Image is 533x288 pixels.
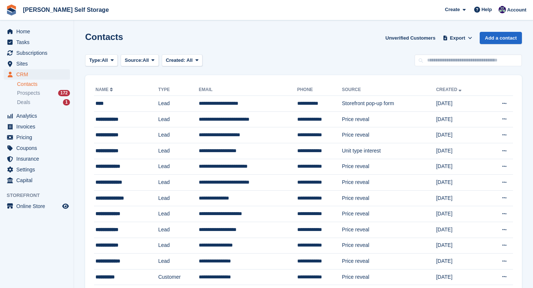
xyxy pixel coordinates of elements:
[436,127,485,143] td: [DATE]
[199,84,297,96] th: Email
[121,54,159,67] button: Source: All
[482,6,492,13] span: Help
[342,111,436,127] td: Price reveal
[342,143,436,159] td: Unit type interest
[4,121,70,132] a: menu
[16,111,61,121] span: Analytics
[441,32,474,44] button: Export
[16,48,61,58] span: Subscriptions
[16,132,61,143] span: Pricing
[342,222,436,238] td: Price reveal
[95,87,114,92] a: Name
[342,84,436,96] th: Source
[158,222,199,238] td: Lead
[436,222,485,238] td: [DATE]
[162,54,202,67] button: Created: All
[4,26,70,37] a: menu
[342,175,436,191] td: Price reveal
[4,154,70,164] a: menu
[143,57,149,64] span: All
[16,154,61,164] span: Insurance
[436,96,485,112] td: [DATE]
[297,84,342,96] th: Phone
[158,111,199,127] td: Lead
[16,164,61,175] span: Settings
[16,37,61,47] span: Tasks
[436,175,485,191] td: [DATE]
[158,143,199,159] td: Lead
[158,254,199,269] td: Lead
[16,26,61,37] span: Home
[480,32,522,44] a: Add a contact
[4,111,70,121] a: menu
[4,132,70,143] a: menu
[158,238,199,254] td: Lead
[4,37,70,47] a: menu
[89,57,102,64] span: Type:
[4,69,70,80] a: menu
[450,34,465,42] span: Export
[436,87,463,92] a: Created
[17,89,70,97] a: Prospects 172
[158,96,199,112] td: Lead
[16,201,61,211] span: Online Store
[17,98,70,106] a: Deals 1
[445,6,460,13] span: Create
[6,4,17,16] img: stora-icon-8386f47178a22dfd0bd8f6a31ec36ba5ce8667c1dd55bd0f319d3a0aa187defe.svg
[436,190,485,206] td: [DATE]
[4,201,70,211] a: menu
[85,32,123,42] h1: Contacts
[158,190,199,206] td: Lead
[436,238,485,254] td: [DATE]
[4,58,70,69] a: menu
[158,159,199,175] td: Lead
[7,192,74,199] span: Storefront
[16,143,61,153] span: Coupons
[102,57,108,64] span: All
[342,254,436,269] td: Price reveal
[61,202,70,211] a: Preview store
[4,164,70,175] a: menu
[499,6,506,13] img: Matthew Jones
[158,269,199,285] td: Customer
[17,81,70,88] a: Contacts
[16,121,61,132] span: Invoices
[166,57,185,63] span: Created:
[16,175,61,185] span: Capital
[382,32,438,44] a: Unverified Customers
[436,206,485,222] td: [DATE]
[342,206,436,222] td: Price reveal
[436,254,485,269] td: [DATE]
[85,54,118,67] button: Type: All
[58,90,70,96] div: 172
[158,175,199,191] td: Lead
[158,206,199,222] td: Lead
[187,57,193,63] span: All
[17,90,40,97] span: Prospects
[125,57,143,64] span: Source:
[17,99,30,106] span: Deals
[16,69,61,80] span: CRM
[20,4,112,16] a: [PERSON_NAME] Self Storage
[342,127,436,143] td: Price reveal
[436,159,485,175] td: [DATE]
[342,96,436,112] td: Storefront pop-up form
[16,58,61,69] span: Sites
[342,269,436,285] td: Price reveal
[342,190,436,206] td: Price reveal
[342,159,436,175] td: Price reveal
[158,127,199,143] td: Lead
[342,238,436,254] td: Price reveal
[436,143,485,159] td: [DATE]
[63,99,70,106] div: 1
[158,84,199,96] th: Type
[4,143,70,153] a: menu
[507,6,526,14] span: Account
[4,175,70,185] a: menu
[436,269,485,285] td: [DATE]
[4,48,70,58] a: menu
[436,111,485,127] td: [DATE]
